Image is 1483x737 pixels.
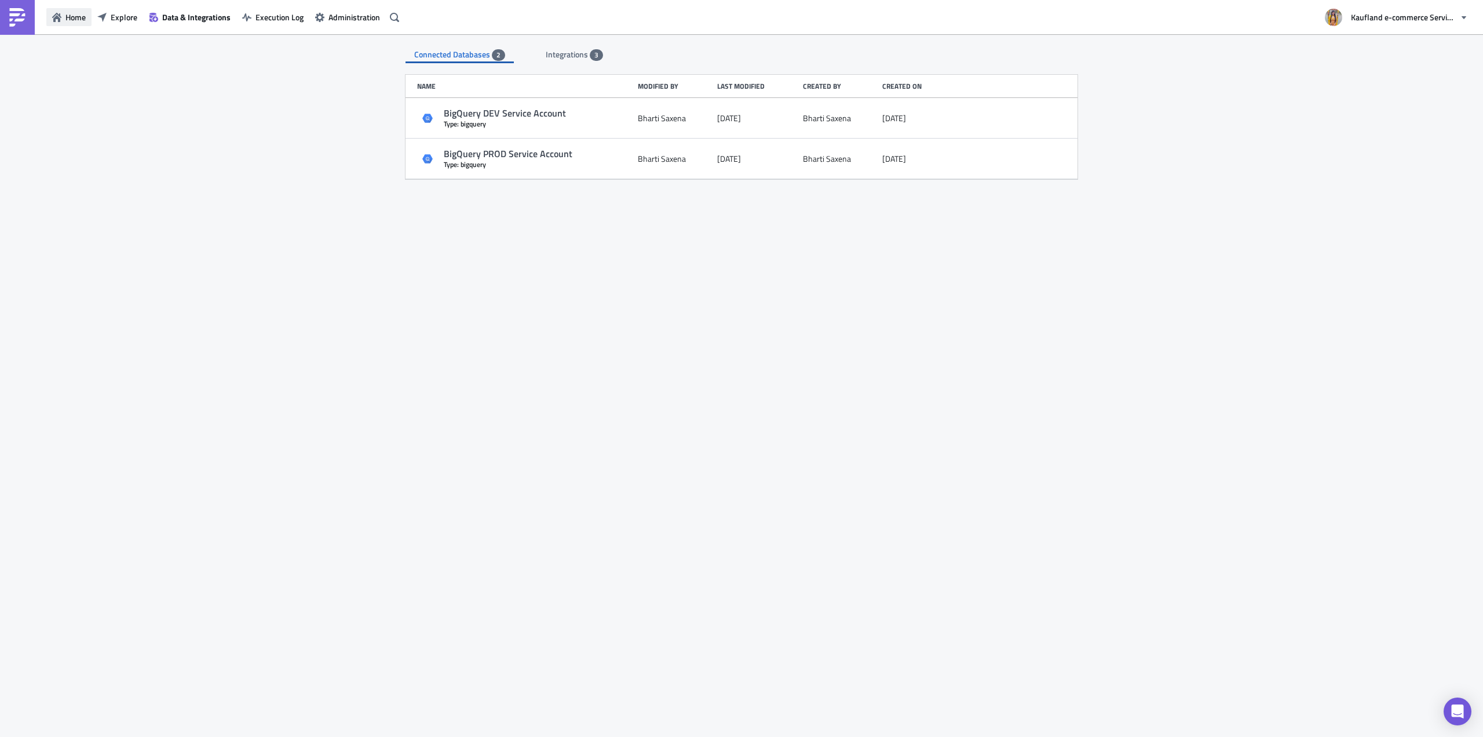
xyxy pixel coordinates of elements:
div: BigQuery DEV Service Account [444,107,632,119]
time: 2024-10-10T10:17:15Z [882,113,906,124]
span: Kaufland e-commerce Services GmbH & Co. KG [1351,11,1455,23]
img: PushMetrics [8,8,27,27]
div: BigQuery PROD Service Account [444,148,632,160]
span: Integrations [546,48,590,60]
button: Explore [92,8,143,26]
time: 2024-10-10T10:17:15Z [717,113,741,124]
button: Kaufland e-commerce Services GmbH & Co. KG [1318,5,1474,30]
time: 2024-10-10T10:17:15Z [717,154,741,164]
span: Administration [328,11,380,23]
div: Type: bigquery [444,160,632,169]
span: 2 [496,50,501,60]
div: Last modified [717,82,797,90]
span: Execution Log [255,11,304,23]
button: Execution Log [236,8,309,26]
div: Bharti Saxena [638,154,686,164]
span: Explore [111,11,137,23]
div: Name [417,82,632,90]
span: 3 [594,50,598,60]
button: Data & Integrations [143,8,236,26]
div: Type: bigquery [444,119,632,128]
span: Home [65,11,86,23]
div: Created by [803,82,876,90]
div: Bharti Saxena [803,113,851,124]
span: Data & Integrations [162,11,231,23]
div: Open Intercom Messenger [1444,698,1471,725]
img: Avatar [1324,8,1343,27]
div: Bharti Saxena [638,113,686,124]
div: Created on [882,82,962,90]
time: 2024-10-10T10:17:15Z [882,154,906,164]
span: Connected Databases [414,48,492,60]
div: Modified by [638,82,711,90]
button: Home [46,8,92,26]
button: Administration [309,8,386,26]
div: Bharti Saxena [803,154,851,164]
